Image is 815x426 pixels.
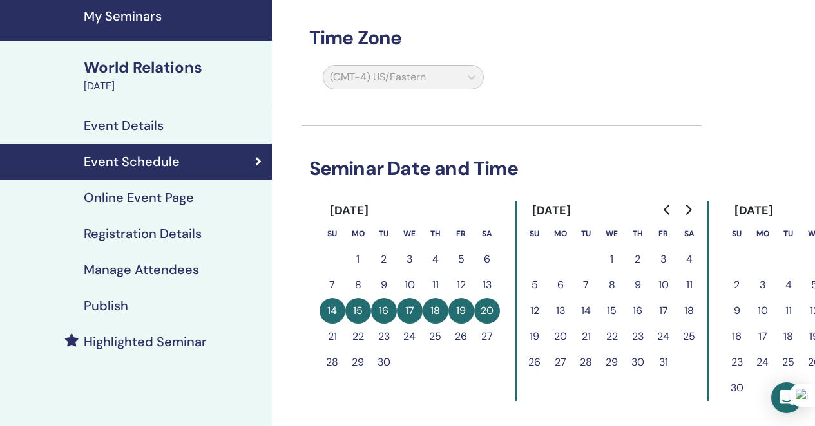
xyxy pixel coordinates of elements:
th: Saturday [474,221,500,246]
button: 18 [676,298,702,324]
button: 23 [724,349,750,375]
button: 8 [599,272,625,298]
button: 19 [522,324,548,349]
button: 8 [345,272,371,298]
button: 11 [676,272,702,298]
h3: Seminar Date and Time [302,157,702,180]
th: Thursday [625,221,651,246]
button: 11 [776,298,801,324]
button: 25 [676,324,702,349]
button: 1 [345,246,371,272]
h4: My Seminars [84,8,264,24]
button: 12 [522,298,548,324]
button: 16 [724,324,750,349]
button: 20 [548,324,573,349]
div: [DATE] [84,79,264,94]
div: [DATE] [320,201,379,221]
button: 18 [423,298,448,324]
button: 3 [397,246,423,272]
button: 6 [474,246,500,272]
button: 2 [371,246,397,272]
button: 23 [371,324,397,349]
button: 1 [599,246,625,272]
button: 17 [397,298,423,324]
button: 2 [724,272,750,298]
button: Go to next month [678,197,698,223]
button: 26 [448,324,474,349]
button: 9 [724,298,750,324]
th: Friday [448,221,474,246]
h4: Event Schedule [84,154,180,169]
button: 16 [371,298,397,324]
button: 15 [599,298,625,324]
th: Wednesday [397,221,423,246]
button: 28 [320,349,345,375]
h4: Registration Details [84,226,202,241]
button: 14 [573,298,599,324]
button: 11 [423,272,448,298]
button: 3 [750,272,776,298]
button: 30 [724,375,750,401]
button: 29 [599,349,625,375]
button: 5 [522,272,548,298]
button: 6 [548,272,573,298]
button: 30 [371,349,397,375]
div: World Relations [84,57,264,79]
h4: Event Details [84,118,164,133]
th: Sunday [724,221,750,246]
h4: Highlighted Seminar [84,334,207,349]
button: 7 [320,272,345,298]
button: 12 [448,272,474,298]
button: Go to previous month [657,197,678,223]
button: 24 [397,324,423,349]
th: Sunday [522,221,548,246]
th: Sunday [320,221,345,246]
h4: Publish [84,298,128,313]
button: 26 [522,349,548,375]
button: 13 [474,272,500,298]
th: Monday [548,221,573,246]
button: 27 [548,349,573,375]
button: 3 [651,246,676,272]
th: Tuesday [371,221,397,246]
th: Monday [345,221,371,246]
button: 21 [573,324,599,349]
button: 17 [651,298,676,324]
button: 30 [625,349,651,375]
h3: Time Zone [302,26,702,50]
button: 27 [474,324,500,349]
button: 23 [625,324,651,349]
button: 28 [573,349,599,375]
th: Tuesday [573,221,599,246]
button: 18 [776,324,801,349]
button: 14 [320,298,345,324]
th: Monday [750,221,776,246]
button: 7 [573,272,599,298]
button: 22 [345,324,371,349]
button: 29 [345,349,371,375]
button: 20 [474,298,500,324]
button: 9 [625,272,651,298]
th: Saturday [676,221,702,246]
button: 19 [448,298,474,324]
button: 9 [371,272,397,298]
button: 10 [651,272,676,298]
button: 25 [776,349,801,375]
button: 15 [345,298,371,324]
button: 13 [548,298,573,324]
button: 24 [750,349,776,375]
th: Thursday [423,221,448,246]
button: 4 [676,246,702,272]
button: 2 [625,246,651,272]
button: 21 [320,324,345,349]
div: [DATE] [724,201,784,221]
button: 17 [750,324,776,349]
a: World Relations[DATE] [76,57,272,94]
div: Open Intercom Messenger [771,382,802,413]
button: 4 [423,246,448,272]
th: Tuesday [776,221,801,246]
h4: Manage Attendees [84,262,199,277]
h4: Online Event Page [84,190,194,205]
th: Friday [651,221,676,246]
button: 5 [448,246,474,272]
